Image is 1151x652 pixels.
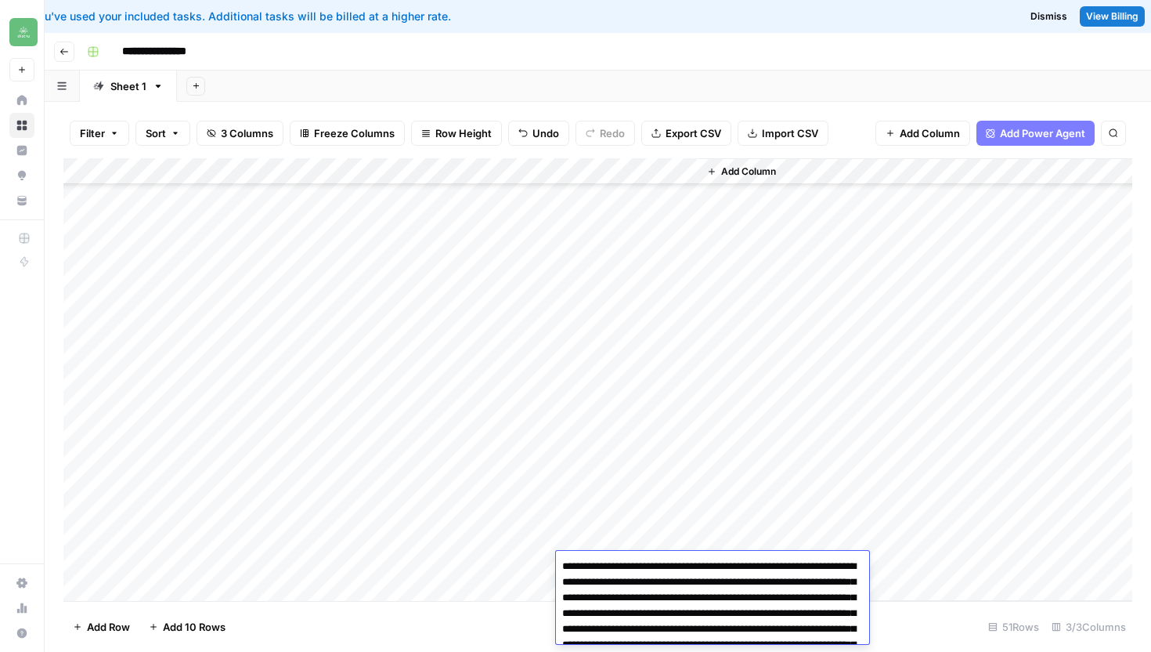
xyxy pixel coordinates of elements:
button: Redo [575,121,635,146]
a: Opportunities [9,163,34,188]
button: Freeze Columns [290,121,405,146]
button: Add Column [701,161,782,182]
span: Import CSV [762,125,818,141]
div: Sheet 1 [110,78,146,94]
a: Browse [9,113,34,138]
button: Undo [508,121,569,146]
span: Dismiss [1030,9,1067,24]
span: Freeze Columns [314,125,395,141]
button: Workspace: Distru [9,13,34,52]
span: Row Height [435,125,492,141]
button: Add Column [875,121,970,146]
button: Row Height [411,121,502,146]
a: Your Data [9,188,34,213]
button: Add Row [63,614,139,639]
button: Sort [135,121,190,146]
span: Export CSV [666,125,721,141]
a: Sheet 1 [80,71,177,102]
div: 3/3 Columns [1045,614,1132,639]
a: Settings [9,570,34,596]
span: Add Column [900,125,960,141]
span: Undo [532,125,559,141]
button: Filter [70,121,129,146]
span: Filter [80,125,105,141]
a: Usage [9,596,34,621]
span: View Billing [1086,9,1138,24]
button: Export CSV [641,121,731,146]
span: Add Row [87,619,130,635]
button: 3 Columns [197,121,283,146]
span: Sort [146,125,166,141]
a: Insights [9,138,34,163]
span: Redo [600,125,625,141]
button: Help + Support [9,621,34,646]
img: Distru Logo [9,18,38,46]
span: Add Power Agent [1000,125,1085,141]
span: Add 10 Rows [163,619,226,635]
span: 3 Columns [221,125,273,141]
button: Import CSV [738,121,828,146]
a: View Billing [1080,6,1145,27]
button: Add 10 Rows [139,614,235,639]
button: Add Power Agent [976,121,1095,146]
div: You've used your included tasks. Additional tasks will be billed at a higher rate. [13,9,734,24]
div: 51 Rows [982,614,1045,639]
a: Home [9,88,34,113]
button: Dismiss [1024,6,1073,27]
span: Add Column [721,165,776,179]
